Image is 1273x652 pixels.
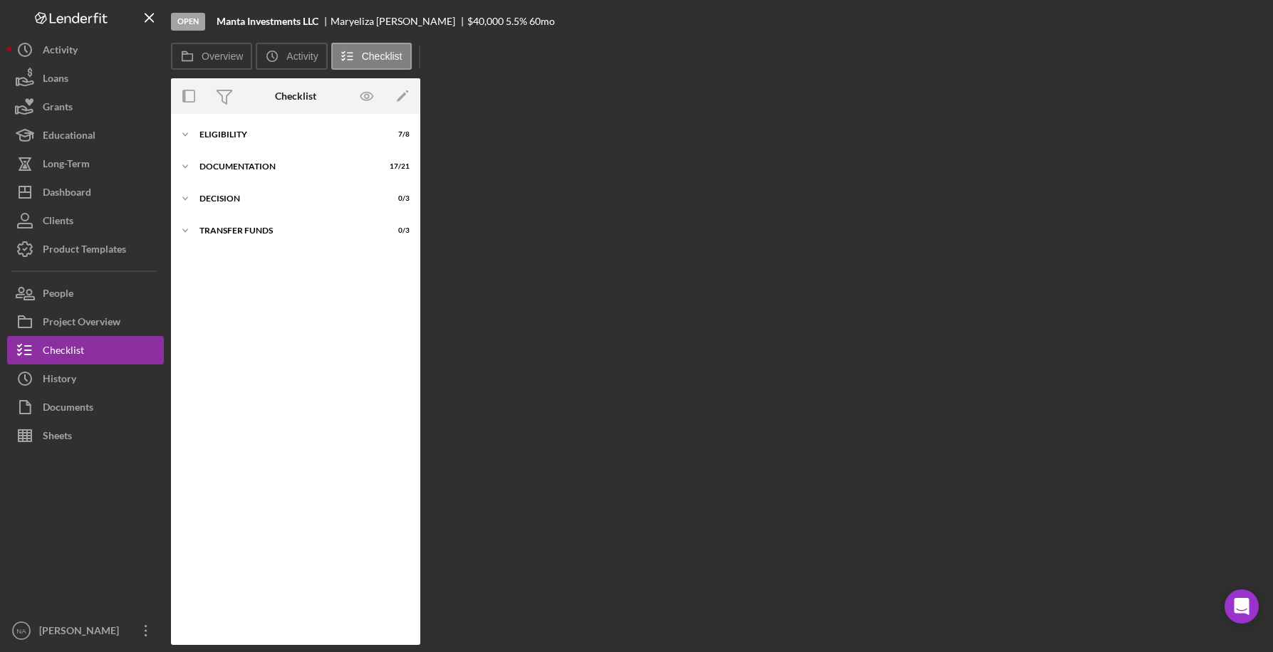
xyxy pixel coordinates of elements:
button: Product Templates [7,235,164,263]
div: Sheets [43,421,72,453]
button: NA[PERSON_NAME] [7,616,164,645]
button: People [7,279,164,307]
div: History [43,364,76,396]
div: Clients [43,206,73,238]
div: 60 mo [529,16,555,27]
button: Checklist [331,43,412,70]
button: Long-Term [7,149,164,178]
div: Documentation [199,162,374,171]
div: 0 / 3 [384,194,410,203]
button: Clients [7,206,164,235]
button: Sheets [7,421,164,450]
label: Overview [202,51,243,62]
div: Checklist [43,336,84,368]
div: Loans [43,64,68,96]
button: Activity [256,43,327,70]
div: Educational [43,121,95,153]
button: Checklist [7,336,164,364]
button: Documents [7,393,164,421]
label: Checklist [362,51,402,62]
div: Open Intercom Messenger [1225,589,1259,624]
button: Dashboard [7,178,164,206]
div: Transfer Funds [199,226,374,235]
div: Dashboard [43,178,91,210]
b: Manta Investments LLC [217,16,318,27]
button: History [7,364,164,393]
div: People [43,279,73,311]
div: 5.5 % [506,16,527,27]
button: Loans [7,64,164,93]
button: Overview [171,43,252,70]
div: 17 / 21 [384,162,410,171]
div: Project Overview [43,307,120,340]
div: [PERSON_NAME] [36,616,128,648]
div: Open [171,13,205,31]
button: Activity [7,36,164,64]
span: $40,000 [467,15,504,27]
div: Checklist [275,90,316,102]
div: Decision [199,194,374,203]
label: Activity [286,51,318,62]
div: Grants [43,93,73,125]
button: Project Overview [7,307,164,336]
div: Eligibility [199,130,374,139]
div: 7 / 8 [384,130,410,139]
button: Educational [7,121,164,149]
div: Documents [43,393,93,425]
div: Activity [43,36,78,68]
div: Product Templates [43,235,126,267]
div: Long-Term [43,149,90,182]
text: NA [16,627,26,635]
button: Grants [7,93,164,121]
div: 0 / 3 [384,226,410,235]
div: Maryeliza [PERSON_NAME] [331,16,467,27]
